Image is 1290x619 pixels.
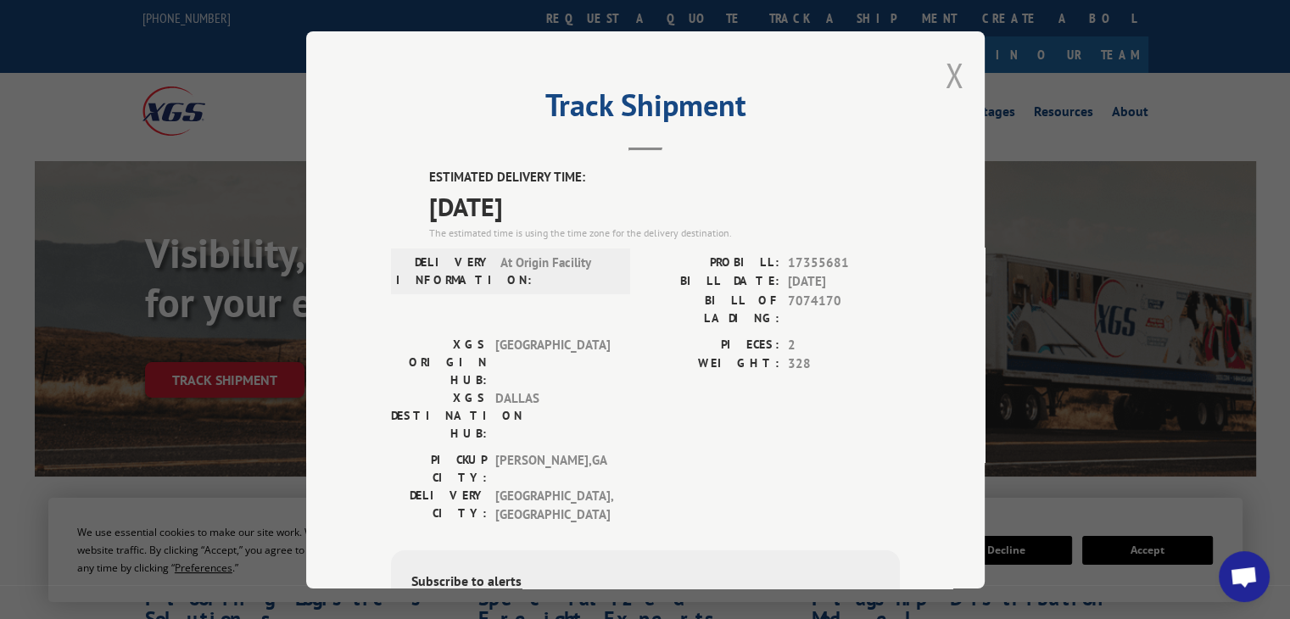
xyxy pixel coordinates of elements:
label: DELIVERY INFORMATION: [396,253,492,288]
div: Open chat [1219,551,1270,602]
label: PROBILL: [645,253,779,272]
label: DELIVERY CITY: [391,486,487,524]
div: Subscribe to alerts [411,570,880,594]
span: 328 [788,354,900,374]
label: ESTIMATED DELIVERY TIME: [429,168,900,187]
span: [GEOGRAPHIC_DATA] [495,335,610,388]
label: PICKUP CITY: [391,450,487,486]
span: [PERSON_NAME] , GA [495,450,610,486]
span: [GEOGRAPHIC_DATA] , [GEOGRAPHIC_DATA] [495,486,610,524]
label: BILL OF LADING: [645,291,779,326]
button: Close modal [945,53,963,98]
label: BILL DATE: [645,272,779,292]
span: 17355681 [788,253,900,272]
div: The estimated time is using the time zone for the delivery destination. [429,225,900,240]
label: XGS ORIGIN HUB: [391,335,487,388]
label: XGS DESTINATION HUB: [391,388,487,442]
span: [DATE] [429,187,900,225]
span: 7074170 [788,291,900,326]
h2: Track Shipment [391,93,900,125]
span: [DATE] [788,272,900,292]
span: At Origin Facility [500,253,615,288]
label: PIECES: [645,335,779,354]
span: 2 [788,335,900,354]
label: WEIGHT: [645,354,779,374]
span: DALLAS [495,388,610,442]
